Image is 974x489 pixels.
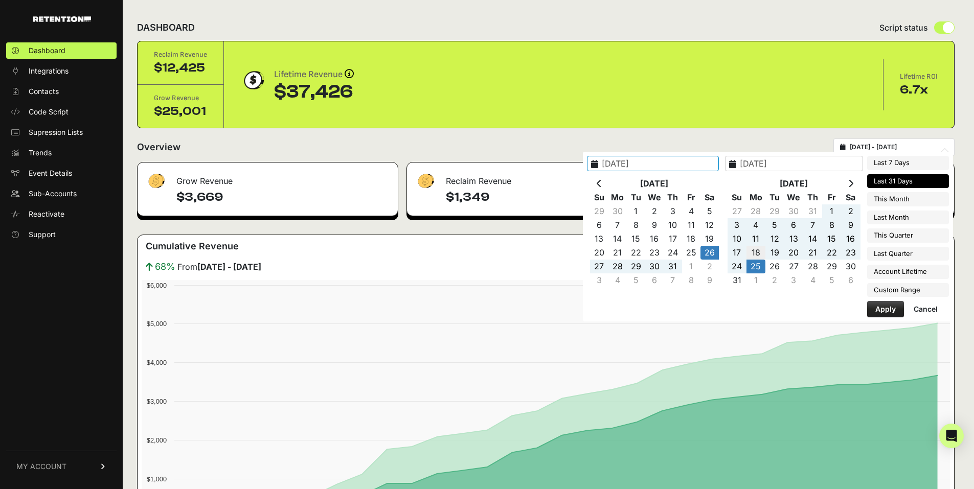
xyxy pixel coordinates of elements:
[240,67,266,93] img: dollar-coin-05c43ed7efb7bc0c12610022525b4bbbb207c7efeef5aecc26f025e68dcafac9.png
[608,177,700,191] th: [DATE]
[627,246,645,260] td: 22
[765,218,784,232] td: 5
[155,260,175,274] span: 68%
[645,204,664,218] td: 2
[728,260,746,273] td: 24
[746,177,842,191] th: [DATE]
[746,246,765,260] td: 18
[154,103,207,120] div: $25,001
[664,204,682,218] td: 3
[939,424,964,448] div: Open Intercom Messenger
[146,171,166,191] img: fa-dollar-13500eef13a19c4ab2b9ed9ad552e47b0d9fc28b02b83b90ba0e00f96d6372e9.png
[664,246,682,260] td: 24
[274,67,354,82] div: Lifetime Revenue
[645,246,664,260] td: 23
[147,320,167,328] text: $5,000
[867,174,949,189] li: Last 31 Days
[147,475,167,483] text: $1,000
[822,191,841,204] th: Fr
[822,260,841,273] td: 29
[29,127,83,137] span: Supression Lists
[867,301,904,317] button: Apply
[822,232,841,246] td: 15
[867,283,949,297] li: Custom Range
[682,191,700,204] th: Fr
[664,273,682,287] td: 7
[822,246,841,260] td: 22
[682,246,700,260] td: 25
[700,218,719,232] td: 12
[765,260,784,273] td: 26
[682,204,700,218] td: 4
[867,192,949,206] li: This Month
[138,162,398,193] div: Grow Revenue
[608,273,627,287] td: 4
[147,282,167,289] text: $6,000
[29,168,72,178] span: Event Details
[590,260,608,273] td: 27
[803,232,822,246] td: 14
[29,107,69,117] span: Code Script
[6,226,117,243] a: Support
[746,260,765,273] td: 25
[803,246,822,260] td: 21
[746,204,765,218] td: 28
[765,273,784,287] td: 2
[664,218,682,232] td: 10
[645,232,664,246] td: 16
[841,246,860,260] td: 23
[746,232,765,246] td: 11
[645,218,664,232] td: 9
[6,42,117,59] a: Dashboard
[682,260,700,273] td: 1
[146,239,239,253] h3: Cumulative Revenue
[682,273,700,287] td: 8
[803,218,822,232] td: 7
[608,204,627,218] td: 30
[6,165,117,181] a: Event Details
[645,260,664,273] td: 30
[627,191,645,204] th: Tu
[446,189,668,205] h4: $1,349
[590,273,608,287] td: 3
[154,60,207,76] div: $12,425
[841,260,860,273] td: 30
[728,204,746,218] td: 27
[867,265,949,279] li: Account Lifetime
[700,204,719,218] td: 5
[841,218,860,232] td: 9
[6,124,117,141] a: Supression Lists
[645,273,664,287] td: 6
[728,246,746,260] td: 17
[664,191,682,204] th: Th
[784,218,803,232] td: 6
[6,63,117,79] a: Integrations
[822,273,841,287] td: 5
[590,191,608,204] th: Su
[590,204,608,218] td: 29
[682,232,700,246] td: 18
[765,246,784,260] td: 19
[590,232,608,246] td: 13
[147,359,167,366] text: $4,000
[803,273,822,287] td: 4
[784,260,803,273] td: 27
[867,247,949,261] li: Last Quarter
[700,191,719,204] th: Sa
[590,218,608,232] td: 6
[6,185,117,202] a: Sub-Accounts
[900,72,938,82] div: Lifetime ROI
[415,171,436,191] img: fa-dollar-13500eef13a19c4ab2b9ed9ad552e47b0d9fc28b02b83b90ba0e00f96d6372e9.png
[905,301,946,317] button: Cancel
[784,273,803,287] td: 3
[16,461,66,472] span: MY ACCOUNT
[608,232,627,246] td: 14
[784,246,803,260] td: 20
[627,218,645,232] td: 8
[627,232,645,246] td: 15
[728,232,746,246] td: 10
[176,189,390,205] h4: $3,669
[29,86,59,97] span: Contacts
[6,451,117,482] a: MY ACCOUNT
[841,232,860,246] td: 16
